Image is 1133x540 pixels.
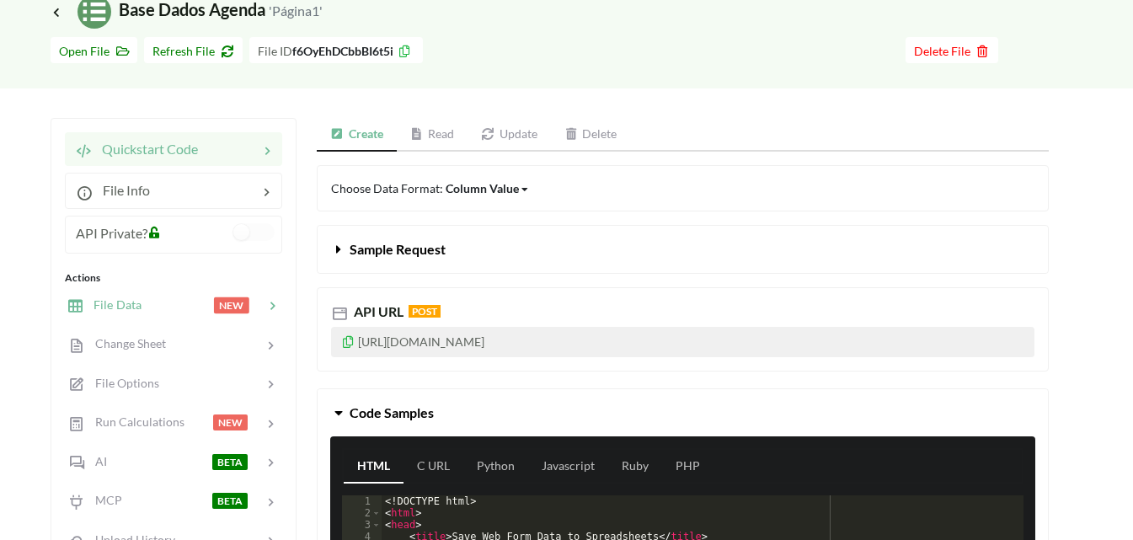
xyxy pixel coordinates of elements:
button: Sample Request [318,226,1048,273]
span: BETA [212,493,248,509]
button: Refresh File [144,37,243,63]
small: 'Página1' [269,3,323,19]
span: NEW [214,297,249,313]
b: f6OyEhDCbbBI6t5i [292,44,393,58]
button: Delete File [906,37,998,63]
span: Open File [59,44,129,58]
span: NEW [213,414,248,430]
span: Run Calculations [85,414,184,429]
div: Column Value [446,179,519,197]
button: Open File [51,37,137,63]
a: HTML [344,450,403,484]
span: AI [85,454,107,468]
a: Delete [551,118,631,152]
span: Refresh File [152,44,234,58]
span: Code Samples [350,404,434,420]
a: PHP [662,450,713,484]
a: Read [397,118,468,152]
span: BETA [212,454,248,470]
a: Python [463,450,528,484]
span: Delete File [914,44,990,58]
div: 3 [342,519,382,531]
span: POST [409,305,441,318]
span: Choose Data Format: [331,181,530,195]
div: Actions [65,270,282,286]
span: MCP [85,493,122,507]
span: File ID [258,44,292,58]
a: Create [317,118,397,152]
span: Change Sheet [85,336,166,350]
span: Sample Request [350,241,446,257]
span: File Options [85,376,159,390]
span: API Private? [76,225,147,241]
span: File Data [83,297,142,312]
a: C URL [403,450,463,484]
span: File Info [93,182,150,198]
p: [URL][DOMAIN_NAME] [331,327,1034,357]
div: 1 [342,495,382,507]
button: Code Samples [318,389,1048,436]
a: Javascript [528,450,608,484]
span: Quickstart Code [92,141,198,157]
a: Ruby [608,450,662,484]
span: API URL [350,303,403,319]
div: 2 [342,507,382,519]
a: Update [468,118,551,152]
